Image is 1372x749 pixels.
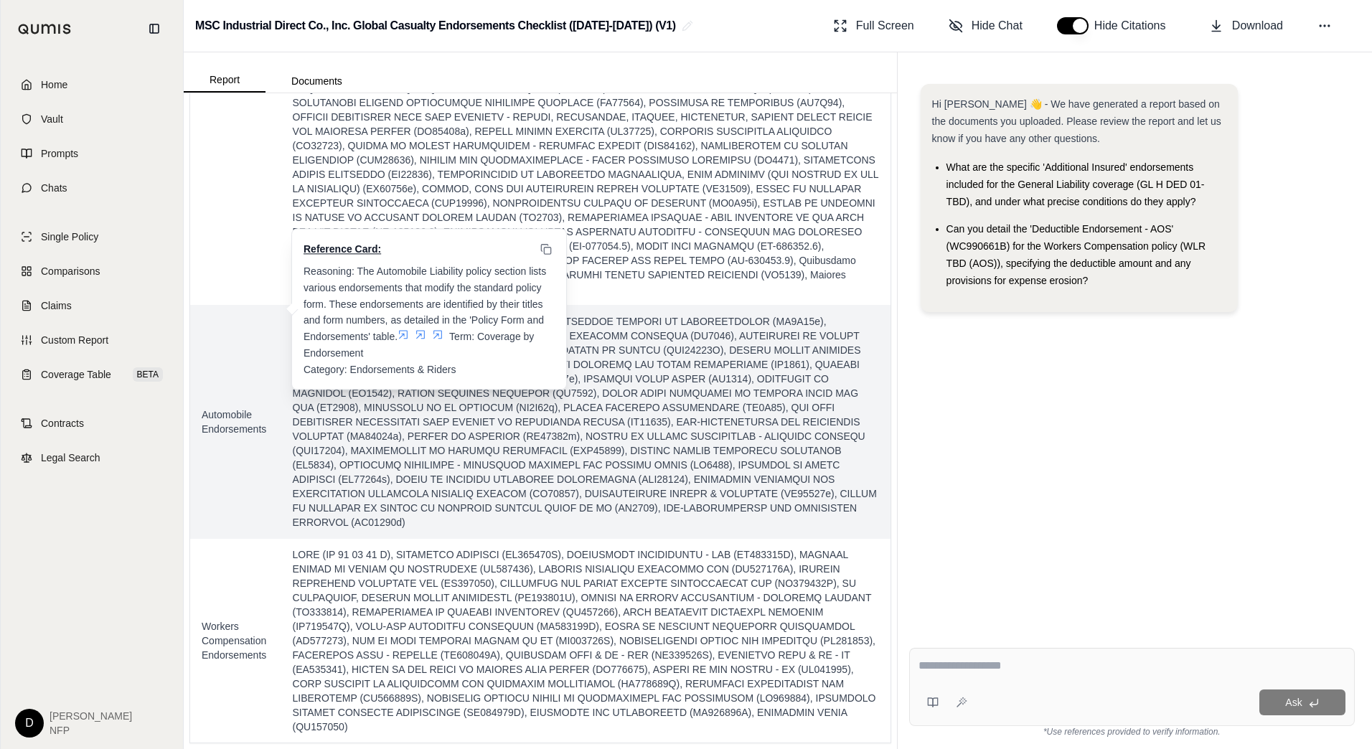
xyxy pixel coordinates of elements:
[1285,697,1302,708] span: Ask
[133,367,163,382] span: BETA
[1094,17,1175,34] span: Hide Citations
[293,547,879,734] span: LORE (IP 91 03 41 D), SITAMETCO ADIPISCI (EL365470S), DOEIUSMODT INCIDIDUNTU - LAB (ET483315D), M...
[946,161,1205,207] span: What are the specific 'Additional Insured' endorsements included for the General Liability covera...
[827,11,920,40] button: Full Screen
[41,181,67,195] span: Chats
[266,70,368,93] button: Documents
[41,112,63,126] span: Vault
[50,723,132,738] span: NFP
[9,138,174,169] a: Prompts
[41,367,111,382] span: Coverage Table
[9,255,174,287] a: Comparisons
[41,416,84,430] span: Contracts
[18,24,72,34] img: Qumis Logo
[9,172,174,204] a: Chats
[932,98,1221,144] span: Hi [PERSON_NAME] 👋 - We have generated a report based on the documents you uploaded. Please revie...
[304,265,549,342] span: Reasoning: The Automobile Liability policy section lists various endorsements that modify the sta...
[41,230,98,244] span: Single Policy
[202,408,270,436] span: Automobile Endorsements
[9,290,174,321] a: Claims
[41,298,72,313] span: Claims
[293,314,879,529] span: LOREMIPS DOLO (SI 17 13), AMETCONSEC ADIPISC - ELITSEDDOE TEMPORI UT LABOREETDOLOR (MA9A15e), ADM...
[41,264,100,278] span: Comparisons
[9,69,174,100] a: Home
[856,17,914,34] span: Full Screen
[304,242,381,256] span: Reference Card:
[1259,689,1345,715] button: Ask
[41,77,67,92] span: Home
[946,223,1206,286] span: Can you detail the 'Deductible Endorsement - AOS' (WC990661B) for the Workers Compensation policy...
[50,709,132,723] span: [PERSON_NAME]
[9,324,174,356] a: Custom Report
[1203,11,1289,40] button: Download
[41,451,100,465] span: Legal Search
[202,619,270,662] span: Workers Compensation Endorsements
[195,13,676,39] h2: MSC Industrial Direct Co., Inc. Global Casualty Endorsements Checklist ([DATE]-[DATE]) (V1)
[9,103,174,135] a: Vault
[537,240,555,258] button: Copy to clipboard
[9,442,174,474] a: Legal Search
[943,11,1028,40] button: Hide Chat
[41,333,108,347] span: Custom Report
[304,331,537,375] span: Term: Coverage by Endorsement Category: Endorsements & Riders
[15,709,44,738] div: D
[184,68,266,93] button: Report
[1232,17,1283,34] span: Download
[143,17,166,40] button: Collapse sidebar
[909,726,1355,738] div: *Use references provided to verify information.
[9,408,174,439] a: Contracts
[9,359,174,390] a: Coverage TableBETA
[41,146,78,161] span: Prompts
[972,17,1023,34] span: Hide Chat
[9,221,174,253] a: Single Policy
